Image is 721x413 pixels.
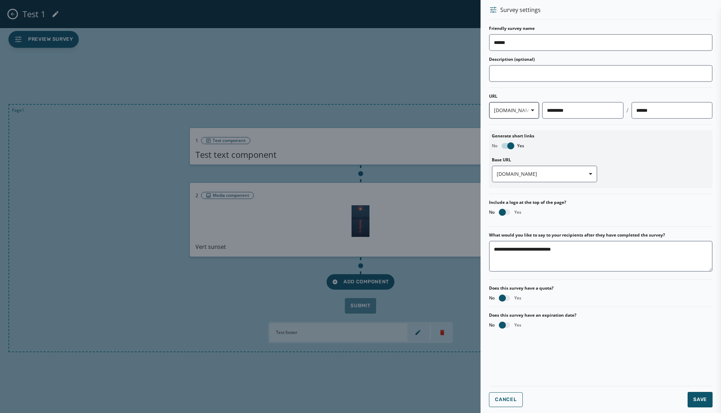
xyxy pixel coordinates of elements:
label: What would you like to say to your recipients after they have completed the survey? [489,232,665,238]
span: [DOMAIN_NAME] [494,107,534,114]
input: Survey slug [631,102,713,119]
label: Friendly survey name [489,26,535,31]
span: Save [693,396,707,403]
button: Cancel [489,392,522,407]
label: Base URL [492,157,597,163]
span: Survey settings [500,6,541,14]
span: Yes [514,209,521,215]
label: Does this survey have an expiration date? [489,312,713,318]
label: Description (optional) [489,57,535,62]
input: Client slug [542,102,623,119]
span: No [489,295,495,301]
label: Generate short links [492,133,710,139]
div: / [626,106,629,115]
button: [DOMAIN_NAME] [492,166,597,182]
span: Yes [517,143,524,149]
span: [DOMAIN_NAME] [497,170,592,178]
span: Yes [514,322,521,328]
body: Rich Text Area [6,6,229,13]
span: No [489,322,495,328]
button: [DOMAIN_NAME] [489,102,539,119]
button: Save [688,392,713,407]
span: No [489,209,495,215]
div: URL [489,93,713,99]
span: Cancel [495,397,516,402]
label: Include a logo at the top of the page? [489,200,713,205]
span: Yes [514,295,521,301]
label: Does this survey have a quota? [489,285,554,291]
span: No [492,143,497,149]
